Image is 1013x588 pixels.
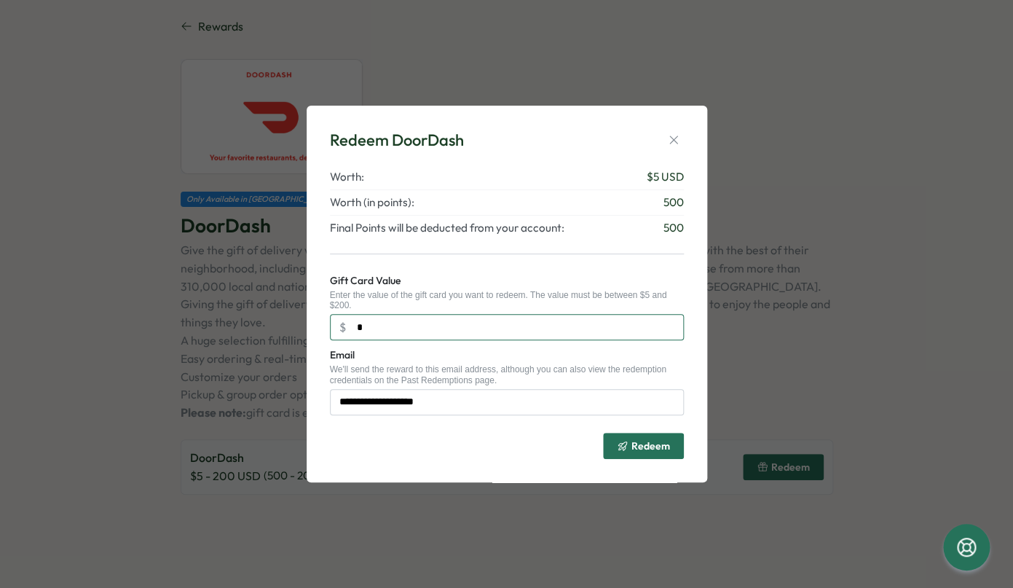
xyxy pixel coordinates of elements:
[647,169,684,185] span: $ 5 USD
[330,195,414,211] span: Worth (in points):
[663,220,684,236] span: 500
[330,169,364,185] span: Worth:
[330,364,684,385] div: We'll send the reward to this email address, although you can also view the redemption credential...
[603,433,684,459] button: Redeem
[330,220,564,236] span: Final Points will be deducted from your account:
[663,195,684,211] span: 500
[330,290,684,311] div: Enter the value of the gift card you want to redeem. The value must be between $5 and $200.
[631,441,670,451] span: Redeem
[330,273,401,289] label: Gift Card Value
[330,348,355,364] label: Email
[330,129,464,152] div: Redeem DoorDash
